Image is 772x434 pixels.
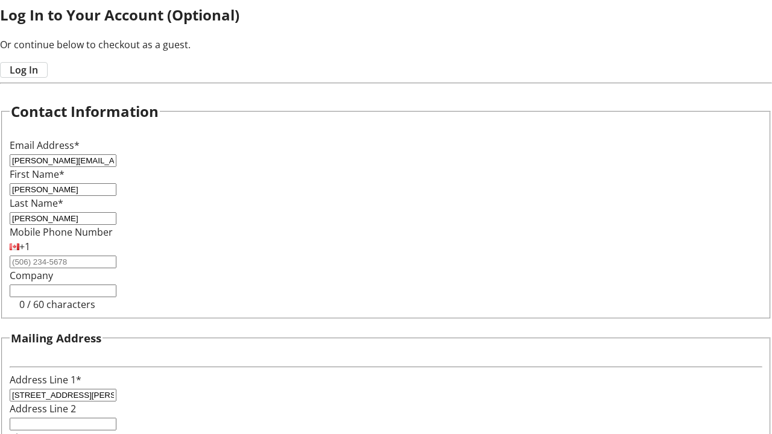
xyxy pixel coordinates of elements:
[10,269,53,282] label: Company
[11,330,101,347] h3: Mailing Address
[10,402,76,415] label: Address Line 2
[10,139,80,152] label: Email Address*
[10,63,38,77] span: Log In
[10,168,65,181] label: First Name*
[10,225,113,239] label: Mobile Phone Number
[10,373,81,386] label: Address Line 1*
[10,256,116,268] input: (506) 234-5678
[19,298,95,311] tr-character-limit: 0 / 60 characters
[10,389,116,401] input: Address
[11,101,159,122] h2: Contact Information
[10,197,63,210] label: Last Name*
